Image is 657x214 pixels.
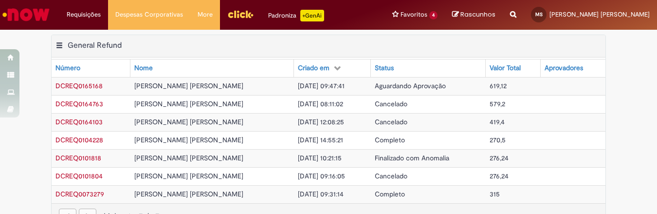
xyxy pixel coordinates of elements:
[55,136,103,144] span: DCREQ0104228
[55,154,101,162] span: DCREQ0101818
[55,172,103,180] span: DCREQ0101804
[375,154,449,162] span: Finalizado com Anomalia
[490,154,509,162] span: 276,24
[429,11,438,19] span: 4
[55,136,103,144] a: Abrir Registro: DCREQ0104228
[401,10,427,19] span: Favoritos
[300,10,324,21] p: +GenAi
[490,136,506,144] span: 270,5
[55,190,104,198] a: Abrir Registro: DCREQ0073279
[490,172,509,180] span: 276,24
[545,63,583,73] div: Aprovadores
[134,136,243,144] span: [PERSON_NAME] [PERSON_NAME]
[55,99,103,108] a: Abrir Registro: DCREQ0164763
[55,190,104,198] span: DCREQ0073279
[298,154,342,162] span: [DATE] 10:21:15
[375,81,446,90] span: Aguardando Aprovação
[134,190,243,198] span: [PERSON_NAME] [PERSON_NAME]
[298,99,343,108] span: [DATE] 08:11:02
[55,117,103,126] a: Abrir Registro: DCREQ0164103
[452,10,495,19] a: Rascunhos
[375,190,405,198] span: Completo
[298,136,343,144] span: [DATE] 14:55:21
[134,172,243,180] span: [PERSON_NAME] [PERSON_NAME]
[375,63,394,73] div: Status
[298,172,345,180] span: [DATE] 09:16:05
[134,99,243,108] span: [PERSON_NAME] [PERSON_NAME]
[298,81,345,90] span: [DATE] 09:47:41
[134,154,243,162] span: [PERSON_NAME] [PERSON_NAME]
[490,81,507,90] span: 619,12
[55,172,103,180] a: Abrir Registro: DCREQ0101804
[55,63,80,73] div: Número
[490,117,505,126] span: 419,4
[55,117,103,126] span: DCREQ0164103
[460,10,495,19] span: Rascunhos
[115,10,183,19] span: Despesas Corporativas
[55,154,101,162] a: Abrir Registro: DCREQ0101818
[549,10,650,19] span: [PERSON_NAME] [PERSON_NAME]
[67,10,101,19] span: Requisições
[134,117,243,126] span: [PERSON_NAME] [PERSON_NAME]
[375,99,407,108] span: Cancelado
[227,7,254,21] img: click_logo_yellow_360x200.png
[490,99,505,108] span: 579,2
[68,40,122,50] h2: General Refund
[535,11,543,18] span: MS
[134,63,153,73] div: Nome
[55,40,63,53] button: General Refund Menu de contexto
[198,10,213,19] span: More
[298,63,329,73] div: Criado em
[375,172,407,180] span: Cancelado
[375,117,407,126] span: Cancelado
[134,81,243,90] span: [PERSON_NAME] [PERSON_NAME]
[55,81,103,90] a: Abrir Registro: DCREQ0165168
[55,99,103,108] span: DCREQ0164763
[298,190,344,198] span: [DATE] 09:31:14
[375,136,405,144] span: Completo
[1,5,51,24] img: ServiceNow
[55,81,103,90] span: DCREQ0165168
[298,117,344,126] span: [DATE] 12:08:25
[490,190,500,198] span: 315
[268,10,324,21] div: Padroniza
[490,63,521,73] div: Valor Total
